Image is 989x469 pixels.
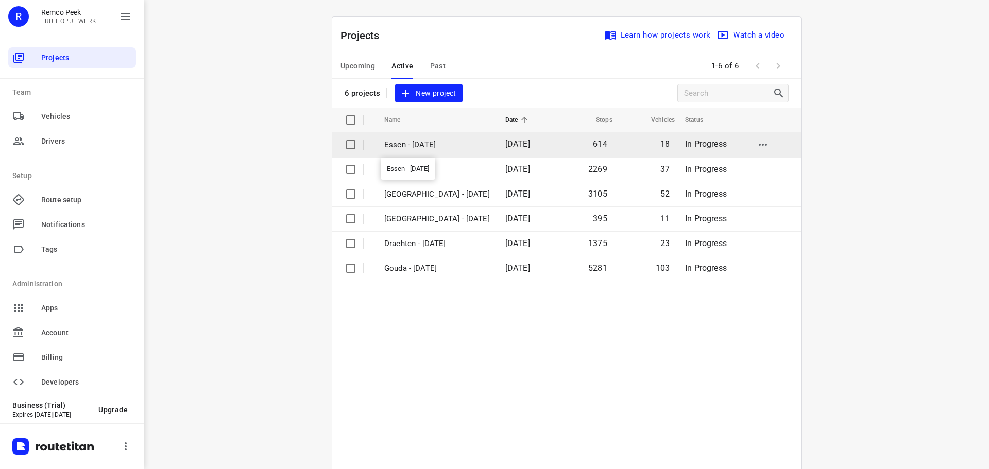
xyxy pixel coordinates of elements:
span: Previous Page [747,56,768,76]
span: [DATE] [505,164,530,174]
span: In Progress [685,189,727,199]
button: New project [395,84,462,103]
span: 1-6 of 6 [707,55,743,77]
span: 2269 [588,164,607,174]
p: Business (Trial) [12,401,90,409]
span: In Progress [685,238,727,248]
span: 614 [593,139,607,149]
p: Antwerpen - Monday [384,213,490,225]
span: In Progress [685,164,727,174]
span: Notifications [41,219,132,230]
span: Vehicles [638,114,675,126]
div: R [8,6,29,27]
div: Vehicles [8,106,136,127]
div: Search [773,87,788,99]
span: 1375 [588,238,607,248]
span: 52 [660,189,670,199]
span: Past [430,60,446,73]
div: Account [8,322,136,343]
span: Drivers [41,136,132,147]
span: In Progress [685,214,727,223]
span: Next Page [768,56,789,76]
p: Essen - [DATE] [384,139,490,151]
p: Gouda - Monday [384,263,490,274]
span: In Progress [685,263,727,273]
span: 18 [660,139,670,149]
span: 103 [656,263,670,273]
span: Route setup [41,195,132,205]
p: Administration [12,279,136,289]
button: Upgrade [90,401,136,419]
span: Account [41,327,132,338]
p: Projects [340,28,388,43]
span: [DATE] [505,189,530,199]
span: Upgrade [98,406,128,414]
span: [DATE] [505,139,530,149]
span: 37 [660,164,670,174]
span: Billing [41,352,132,363]
div: Apps [8,298,136,318]
p: Drachten - Monday [384,238,490,250]
span: [DATE] [505,238,530,248]
span: Active [391,60,413,73]
span: Stops [583,114,612,126]
span: Date [505,114,532,126]
span: [DATE] [505,263,530,273]
span: Vehicles [41,111,132,122]
p: Team [12,87,136,98]
span: 3105 [588,189,607,199]
span: In Progress [685,139,727,149]
div: Notifications [8,214,136,235]
p: Zwolle - Monday [384,188,490,200]
p: Best - Monday [384,164,490,176]
p: Remco Peek [41,8,96,16]
p: Expires [DATE][DATE] [12,411,90,419]
span: [DATE] [505,214,530,223]
span: 395 [593,214,607,223]
span: 11 [660,214,670,223]
span: Upcoming [340,60,375,73]
p: Setup [12,170,136,181]
div: Route setup [8,189,136,210]
span: Tags [41,244,132,255]
span: 23 [660,238,670,248]
div: Billing [8,347,136,368]
input: Search projects [684,85,773,101]
span: Name [384,114,414,126]
p: 6 projects [345,89,380,98]
span: Status [685,114,717,126]
span: 5281 [588,263,607,273]
div: Drivers [8,131,136,151]
span: Projects [41,53,132,63]
span: Developers [41,377,132,388]
div: Developers [8,372,136,392]
p: FRUIT OP JE WERK [41,18,96,25]
span: New project [401,87,456,100]
span: Apps [41,303,132,314]
div: Projects [8,47,136,68]
div: Tags [8,239,136,259]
